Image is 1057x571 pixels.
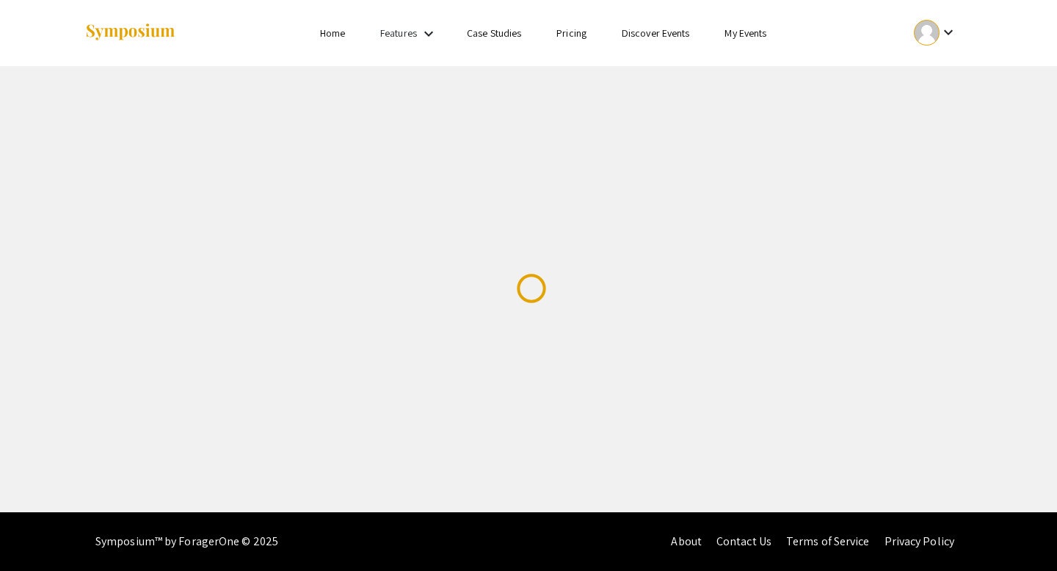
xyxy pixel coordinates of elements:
[320,26,345,40] a: Home
[671,534,702,549] a: About
[940,23,957,41] mat-icon: Expand account dropdown
[716,534,771,549] a: Contact Us
[380,26,417,40] a: Features
[885,534,954,549] a: Privacy Policy
[84,23,176,43] img: Symposium by ForagerOne
[786,534,870,549] a: Terms of Service
[556,26,586,40] a: Pricing
[898,16,973,49] button: Expand account dropdown
[95,512,278,571] div: Symposium™ by ForagerOne © 2025
[724,26,766,40] a: My Events
[995,505,1046,560] iframe: Chat
[467,26,521,40] a: Case Studies
[622,26,690,40] a: Discover Events
[420,25,437,43] mat-icon: Expand Features list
